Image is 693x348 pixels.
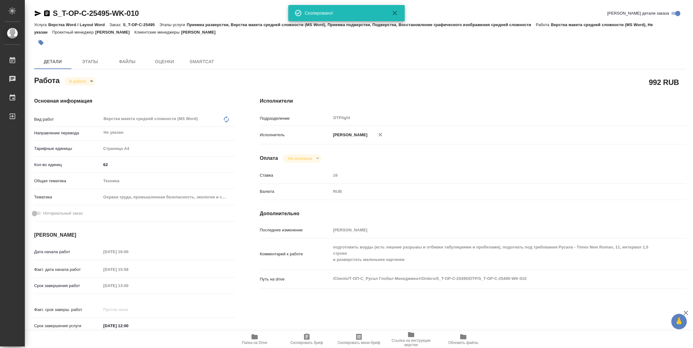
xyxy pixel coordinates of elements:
p: Валюта [260,188,331,195]
p: Срок завершения работ [34,283,101,289]
h4: Исполнители [260,97,686,105]
textarea: /Clients/Т-ОП-С_Русал Глобал Менеджмент/Orders/S_T-OP-C-25495/DTP/S_T-OP-C-25495-WK-010 [331,273,651,284]
p: Тарифные единицы [34,146,101,152]
span: Папка на Drive [242,341,267,345]
div: Охрана труда, промышленная безопасность, экология и стандартизация [101,192,235,202]
span: Детали [38,58,68,66]
button: Скопировать мини-бриф [333,331,385,348]
span: Обновить файлы [448,341,478,345]
h4: Основная информация [34,97,235,105]
p: Комментарий к работе [260,251,331,257]
p: Клиентские менеджеры [134,30,181,35]
p: Услуга [34,22,48,27]
input: ✎ Введи что-нибудь [101,160,235,169]
p: Работа [536,22,551,27]
p: [PERSON_NAME] [95,30,134,35]
p: Тематика [34,194,101,200]
span: Оценки [150,58,179,66]
button: Скопировать бриф [281,331,333,348]
input: Пустое поле [101,265,156,274]
span: Файлы [112,58,142,66]
span: Нотариальный заказ [43,210,83,216]
p: [PERSON_NAME] [331,132,368,138]
input: Пустое поле [101,281,156,290]
p: Последнее изменение [260,227,331,233]
span: [PERSON_NAME] детали заказа [607,10,669,16]
button: Удалить исполнителя [374,128,387,142]
p: Направление перевода [34,130,101,136]
span: Скопировать мини-бриф [337,341,380,345]
p: Дата начала работ [34,249,101,255]
input: Пустое поле [331,225,651,234]
input: Пустое поле [101,305,156,314]
button: Закрыть [387,9,402,17]
p: Подразделение [260,115,331,122]
p: Заказ: [110,22,123,27]
p: [PERSON_NAME] [181,30,220,35]
p: Исполнитель [260,132,331,138]
button: Обновить файлы [437,331,489,348]
div: Скопировано! [305,10,383,16]
span: 🙏 [674,315,684,328]
textarea: подготовить ворды (есть лишние разрывы и отбивки табуляциями и пробелами), подогнать под требован... [331,242,651,265]
button: Скопировать ссылку [43,10,51,17]
p: Общая тематика [34,178,101,184]
input: Пустое поле [331,171,651,180]
div: Техника [101,176,235,186]
span: Этапы [75,58,105,66]
a: S_T-OP-C-25495-WK-010 [53,9,139,17]
p: Ставка [260,172,331,179]
button: 🙏 [671,314,687,329]
button: Добавить тэг [34,36,48,49]
p: Приемка разверстки, Верстка макета средней сложности (MS Word), Приемка подверстки, Подверстка, В... [187,22,536,27]
div: Страница А4 [101,143,235,154]
button: В работе [67,79,88,84]
p: S_T-OP-C-25495 [123,22,159,27]
h2: Работа [34,74,60,86]
button: Ссылка на инструкции верстки [385,331,437,348]
input: ✎ Введи что-нибудь [101,321,156,330]
button: Не оплачена [286,156,314,161]
input: Пустое поле [101,247,156,256]
span: Ссылка на инструкции верстки [389,338,433,347]
button: Папка на Drive [229,331,281,348]
div: RUB [331,186,651,197]
p: Верстка Word / Layout Word [48,22,109,27]
p: Факт. срок заверш. работ [34,307,101,313]
p: Вид работ [34,116,101,123]
h4: Оплата [260,155,278,162]
p: Кол-во единиц [34,162,101,168]
button: Скопировать ссылку для ЯМессенджера [34,10,42,17]
p: Этапы услуги [159,22,187,27]
p: Срок завершения услуги [34,323,101,329]
div: В работе [64,77,95,86]
h4: Дополнительно [260,210,686,217]
p: Факт. дата начала работ [34,267,101,273]
p: Путь на drive [260,276,331,282]
span: Скопировать бриф [290,341,323,345]
h2: 992 RUB [649,77,679,87]
h4: [PERSON_NAME] [34,231,235,239]
p: Проектный менеджер [52,30,95,35]
span: SmartCat [187,58,217,66]
div: В работе [283,154,321,163]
